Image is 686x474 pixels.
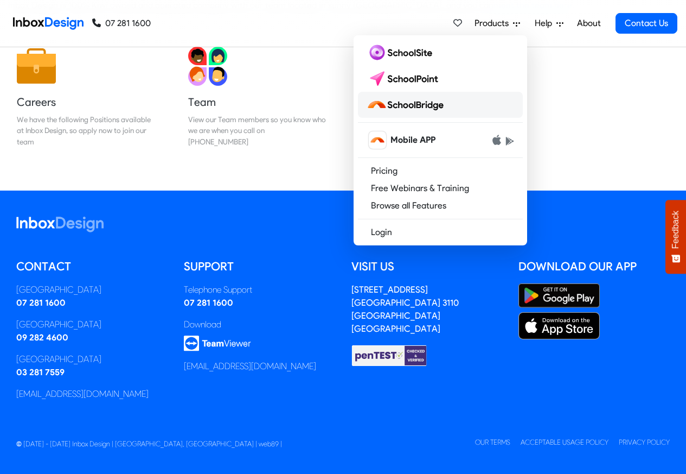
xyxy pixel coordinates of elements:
[16,298,66,308] a: 07 281 1600
[530,12,568,34] a: Help
[367,44,437,61] img: schoolsite logo
[518,258,670,275] h5: Download our App
[184,283,335,296] div: Telephone Support
[390,134,435,147] span: Mobile APP
[188,114,326,147] div: View our Team members so you know who we are when you call on [PHONE_NUMBER]
[184,258,335,275] h5: Support
[535,17,556,30] span: Help
[367,70,443,87] img: schoolpoint logo
[188,94,326,110] h5: Team
[351,350,427,360] a: Checked & Verified by penTEST
[358,127,523,153] a: schoolbridge icon Mobile APP
[671,211,681,249] span: Feedback
[351,38,507,156] a: News & Updates Catch up with Inbox Design's latest Insights, News & Updates.
[521,438,608,446] a: Acceptable Usage Policy
[184,361,316,371] a: [EMAIL_ADDRESS][DOMAIN_NAME]
[358,224,523,241] a: Login
[184,336,251,351] img: logo_teamviewer.svg
[619,438,670,446] a: Privacy Policy
[184,298,233,308] a: 07 281 1600
[92,17,151,30] a: 07 281 1600
[616,13,677,34] a: Contact Us
[16,332,68,343] a: 09 282 4600
[354,35,527,245] div: Products
[358,162,523,180] a: Pricing
[369,131,386,149] img: schoolbridge icon
[16,440,282,448] span: © [DATE] - [DATE] Inbox Design | [GEOGRAPHIC_DATA], [GEOGRAPHIC_DATA] | web89 |
[188,47,227,86] img: 2022_01_13_icon_team.svg
[574,12,604,34] a: About
[367,96,448,113] img: schoolbridge logo
[518,312,600,339] img: Apple App Store
[16,283,168,296] div: [GEOGRAPHIC_DATA]
[184,318,335,331] div: Download
[351,344,427,367] img: Checked & Verified by penTEST
[665,200,686,274] button: Feedback - Show survey
[8,38,163,156] a: Careers We have the following Positions available at Inbox Design, so apply now to join our team
[16,389,149,399] a: [EMAIL_ADDRESS][DOMAIN_NAME]
[16,217,104,232] img: logo_inboxdesign_white.svg
[17,114,155,147] div: We have the following Positions available at Inbox Design, so apply now to join our team
[351,285,459,334] a: [STREET_ADDRESS][GEOGRAPHIC_DATA] 3110[GEOGRAPHIC_DATA][GEOGRAPHIC_DATA]
[475,17,513,30] span: Products
[358,197,523,214] a: Browse all Features
[17,94,155,110] h5: Careers
[16,353,168,366] div: [GEOGRAPHIC_DATA]
[518,283,600,308] img: Google Play Store
[358,180,523,197] a: Free Webinars & Training
[16,318,168,331] div: [GEOGRAPHIC_DATA]
[351,258,503,275] h5: Visit us
[470,12,524,34] a: Products
[17,47,56,86] img: 2022_01_13_icon_job.svg
[16,258,168,275] h5: Contact
[179,38,335,156] a: Team View our Team members so you know who we are when you call on [PHONE_NUMBER]
[16,367,65,377] a: 03 281 7559
[351,285,459,334] address: [STREET_ADDRESS] [GEOGRAPHIC_DATA] 3110 [GEOGRAPHIC_DATA] [GEOGRAPHIC_DATA]
[475,438,510,446] a: Our Terms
